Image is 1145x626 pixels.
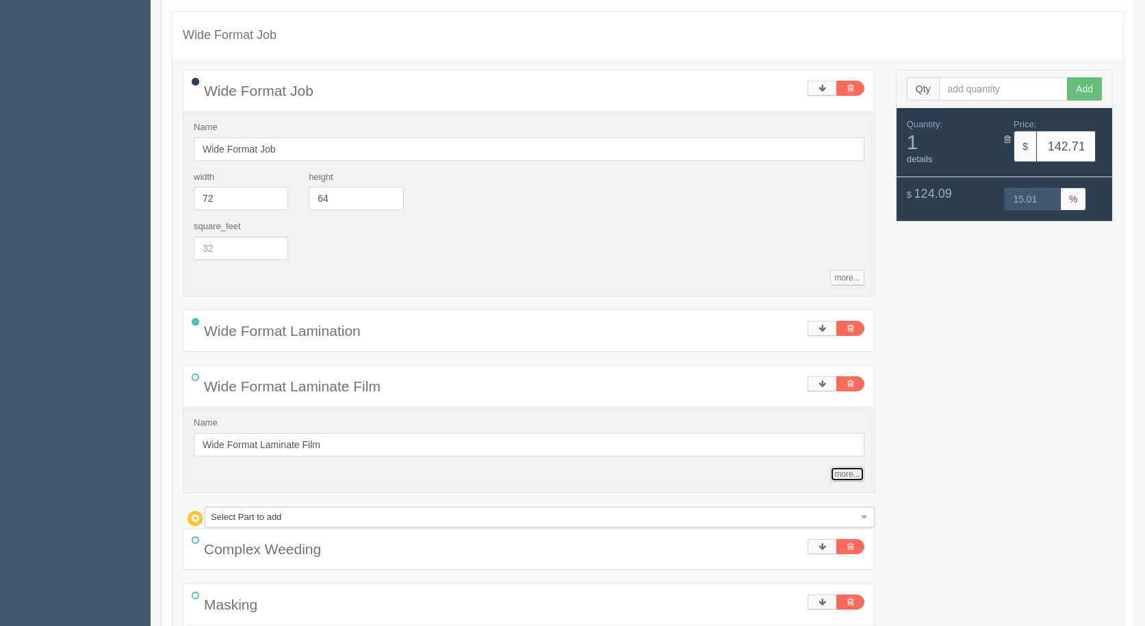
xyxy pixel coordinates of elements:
[194,138,864,161] input: Name
[1014,119,1036,129] span: Price:
[907,131,994,153] span: 1
[907,154,933,164] a: details
[194,237,288,260] input: 32
[204,541,321,557] span: Complex Weeding
[309,171,333,184] label: height
[830,467,864,482] a: more...
[204,323,361,339] span: Wide Format Lamination
[194,220,241,233] label: square_feet
[1014,131,1036,162] span: $
[914,187,952,200] span: 124.09
[194,121,218,134] label: Name
[211,508,856,527] span: Select Part to add
[830,270,864,285] a: more...
[204,378,381,394] span: Wide Format Laminate Film
[194,417,218,430] label: Name
[204,597,257,612] span: Masking
[1061,187,1086,211] span: %
[205,507,875,527] a: Select Part to add
[194,171,214,184] label: width
[907,77,939,101] span: Qty
[907,190,912,200] span: $
[183,29,1113,42] h4: Wide Format Job
[194,433,864,456] input: Name
[907,119,942,129] span: Quantity:
[204,83,313,99] span: Wide Format Job
[1067,77,1102,101] button: Add
[939,77,1068,101] input: add quantity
